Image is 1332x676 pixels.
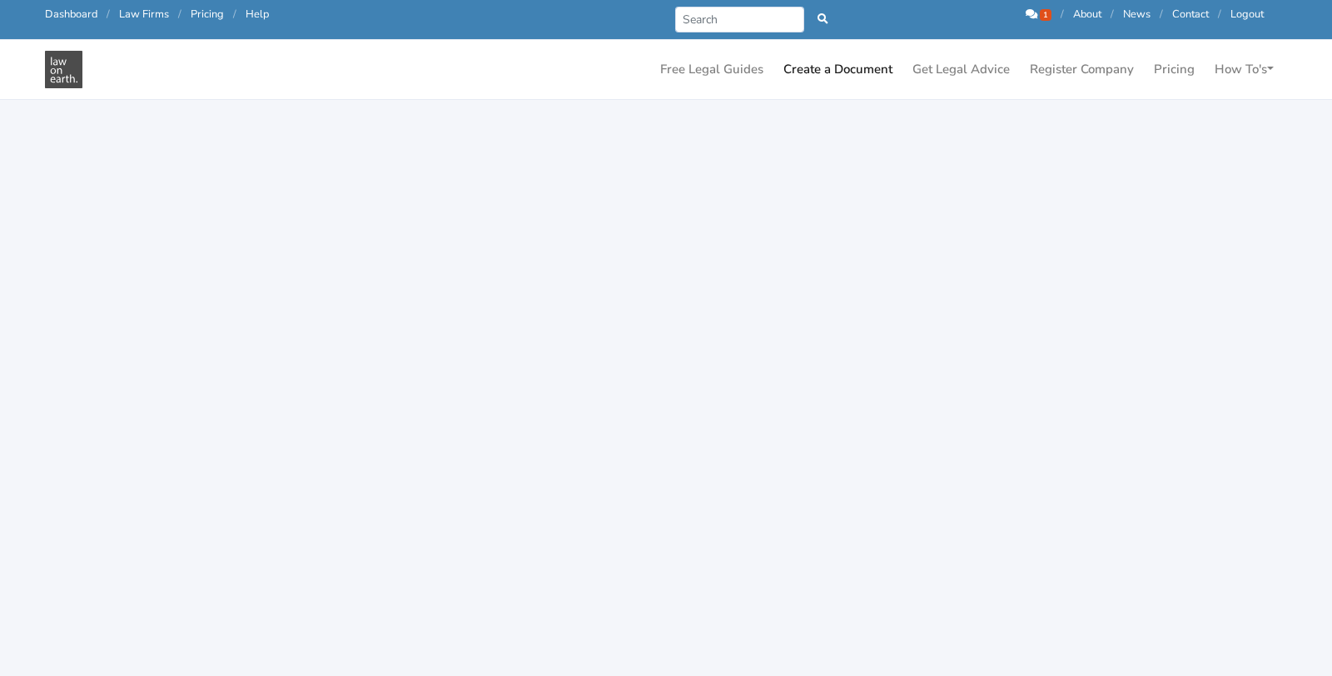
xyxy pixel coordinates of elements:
a: Dashboard [45,7,97,22]
input: Search [675,7,804,32]
span: / [107,7,110,22]
a: Help [246,7,269,22]
span: / [1111,7,1114,22]
span: 1 [1040,9,1051,21]
a: About [1073,7,1101,22]
a: Logout [1230,7,1264,22]
a: Free Legal Guides [654,53,770,86]
span: / [1218,7,1221,22]
a: Contact [1172,7,1209,22]
a: Create a Document [777,53,899,86]
a: Get Legal Advice [906,53,1016,86]
a: 1 [1026,7,1054,22]
a: Pricing [1147,53,1201,86]
span: / [233,7,236,22]
img: Independent Contractor's Agreement - Document Wizard - Create a Document [45,51,82,88]
a: Law Firms [119,7,169,22]
a: How To's [1208,53,1280,86]
span: / [178,7,181,22]
a: Pricing [191,7,224,22]
a: News [1123,7,1151,22]
a: Register Company [1023,53,1141,86]
span: / [1160,7,1163,22]
span: / [1061,7,1064,22]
